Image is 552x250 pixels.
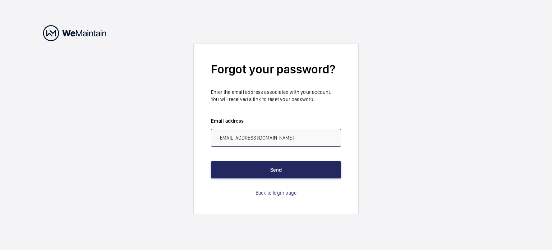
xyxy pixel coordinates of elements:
label: Email address [211,117,341,124]
p: Enter the email address associated with your account. You will received a link to reset your pass... [211,88,341,103]
a: Back to login page [256,189,296,196]
button: Send [211,161,341,178]
input: abc@xyz [211,129,341,147]
h2: Forgot your password? [211,61,341,78]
